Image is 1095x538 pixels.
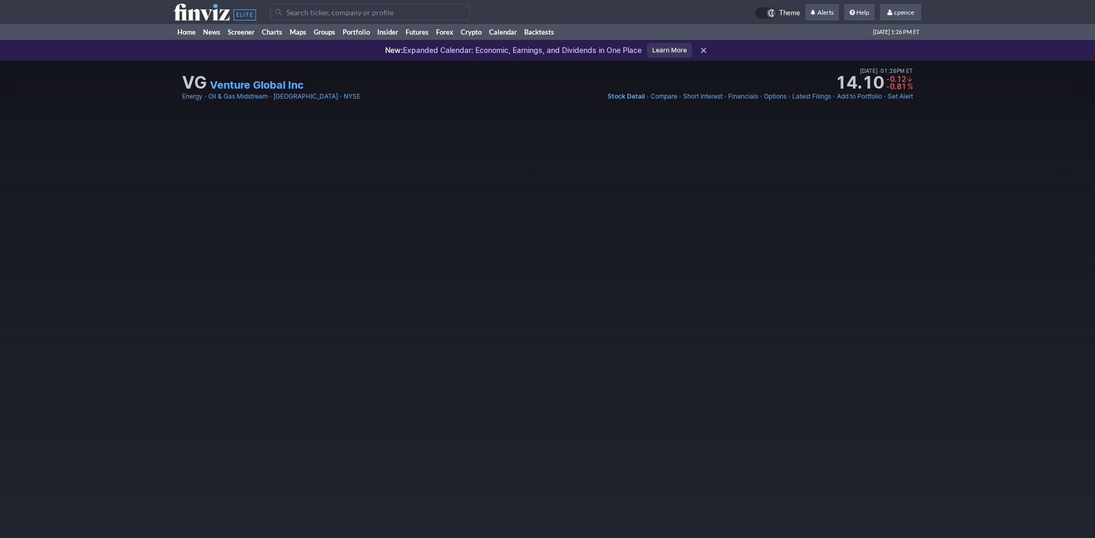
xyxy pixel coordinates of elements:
[832,91,836,102] span: •
[805,4,839,21] a: Alerts
[608,91,645,102] a: Stock Detail
[759,91,763,102] span: •
[199,24,224,40] a: News
[339,24,374,40] a: Portfolio
[860,66,913,76] span: [DATE] 01:26PM ET
[764,91,786,102] a: Options
[224,24,258,40] a: Screener
[432,24,457,40] a: Forex
[457,24,485,40] a: Crypto
[270,4,470,20] input: Search
[724,91,727,102] span: •
[788,91,791,102] span: •
[174,24,199,40] a: Home
[485,24,520,40] a: Calendar
[520,24,558,40] a: Backtests
[844,4,875,21] a: Help
[385,45,642,56] p: Expanded Calendar: Economic, Earnings, and Dividends in One Place
[792,92,831,100] span: Latest Filings
[835,74,884,91] strong: 14.10
[204,91,207,102] span: •
[286,24,310,40] a: Maps
[402,24,432,40] a: Futures
[385,46,403,55] span: New:
[779,7,800,19] span: Theme
[878,66,880,76] span: •
[907,82,913,91] span: %
[886,74,906,83] span: -0.12
[883,91,887,102] span: •
[678,91,682,102] span: •
[647,43,692,58] a: Learn More
[646,91,650,102] span: •
[344,91,360,102] a: NYSE
[873,24,919,40] span: [DATE] 1:26 PM ET
[269,91,272,102] span: •
[888,91,913,102] a: Set Alert
[182,74,207,91] h1: VG
[310,24,339,40] a: Groups
[258,24,286,40] a: Charts
[894,8,914,16] span: cpence
[792,91,831,102] a: Latest Filings
[210,78,304,92] a: Venture Global Inc
[208,91,268,102] a: Oil & Gas Midstream
[273,91,338,102] a: [GEOGRAPHIC_DATA]
[683,91,722,102] a: Short Interest
[651,91,677,102] a: Compare
[374,24,402,40] a: Insider
[728,91,758,102] a: Financials
[608,92,645,100] span: Stock Detail
[339,91,343,102] span: •
[837,91,882,102] a: Add to Portfolio
[182,91,203,102] a: Energy
[755,7,800,19] a: Theme
[880,4,921,21] a: cpence
[886,82,906,91] span: -0.81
